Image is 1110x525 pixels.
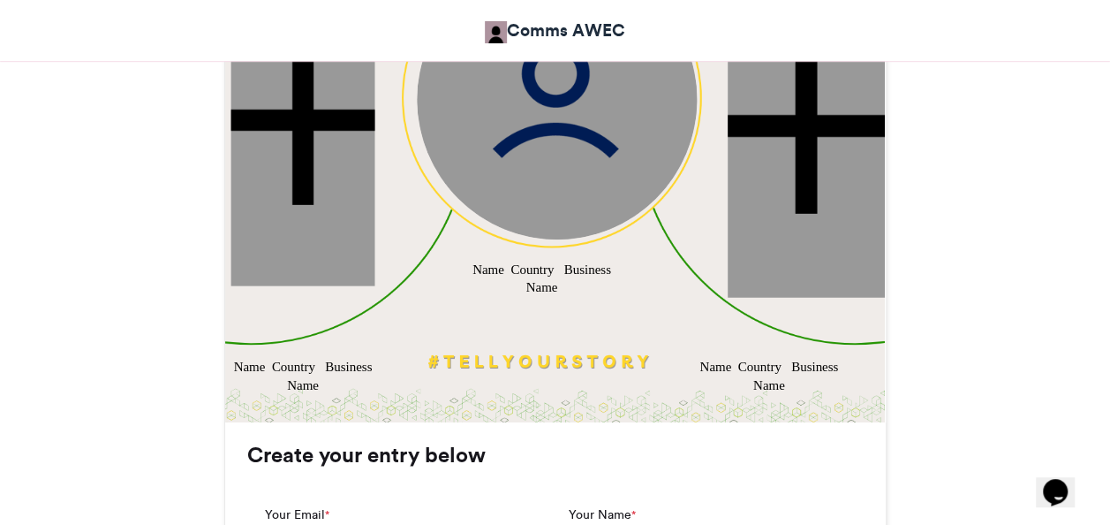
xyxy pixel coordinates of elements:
iframe: chat widget [1036,454,1092,507]
div: Name Country Business Name [230,357,374,394]
h3: Create your entry below [247,445,864,466]
a: Comms AWEC [485,18,625,43]
div: Name Country Business Name [470,260,614,297]
div: Name Country Business Name [697,357,841,394]
img: Comms AWEC [485,21,507,43]
label: Your Email [265,506,329,524]
label: Your Name [569,506,636,524]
